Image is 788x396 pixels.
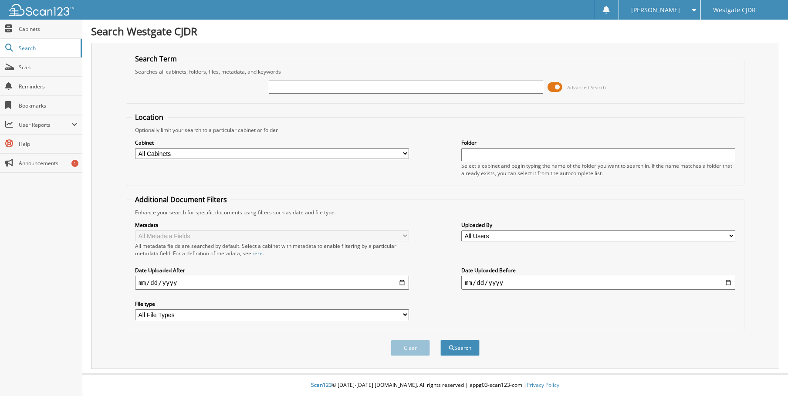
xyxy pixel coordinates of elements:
span: Cabinets [19,25,78,33]
span: Announcements [19,159,78,167]
div: Optionally limit your search to a particular cabinet or folder [131,126,740,134]
label: Date Uploaded After [135,267,409,274]
span: Help [19,140,78,148]
label: Uploaded By [461,221,735,229]
label: File type [135,300,409,308]
div: Searches all cabinets, folders, files, metadata, and keywords [131,68,740,75]
div: © [DATE]-[DATE] [DOMAIN_NAME]. All rights reserved | appg03-scan123-com | [82,375,788,396]
div: All metadata fields are searched by default. Select a cabinet with metadata to enable filtering b... [135,242,409,257]
span: Westgate CJDR [713,7,756,13]
a: here [251,250,263,257]
legend: Search Term [131,54,181,64]
span: Reminders [19,83,78,90]
div: 1 [71,160,78,167]
img: scan123-logo-white.svg [9,4,74,16]
button: Search [440,340,480,356]
span: Search [19,44,76,52]
span: Advanced Search [567,84,606,91]
legend: Additional Document Filters [131,195,231,204]
span: Bookmarks [19,102,78,109]
a: Privacy Policy [527,381,559,389]
div: Select a cabinet and begin typing the name of the folder you want to search in. If the name match... [461,162,735,177]
span: Scan [19,64,78,71]
span: Scan123 [311,381,332,389]
span: [PERSON_NAME] [631,7,680,13]
label: Folder [461,139,735,146]
input: end [461,276,735,290]
span: User Reports [19,121,71,129]
button: Clear [391,340,430,356]
label: Cabinet [135,139,409,146]
input: start [135,276,409,290]
h1: Search Westgate CJDR [91,24,779,38]
legend: Location [131,112,168,122]
label: Metadata [135,221,409,229]
label: Date Uploaded Before [461,267,735,274]
div: Enhance your search for specific documents using filters such as date and file type. [131,209,740,216]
